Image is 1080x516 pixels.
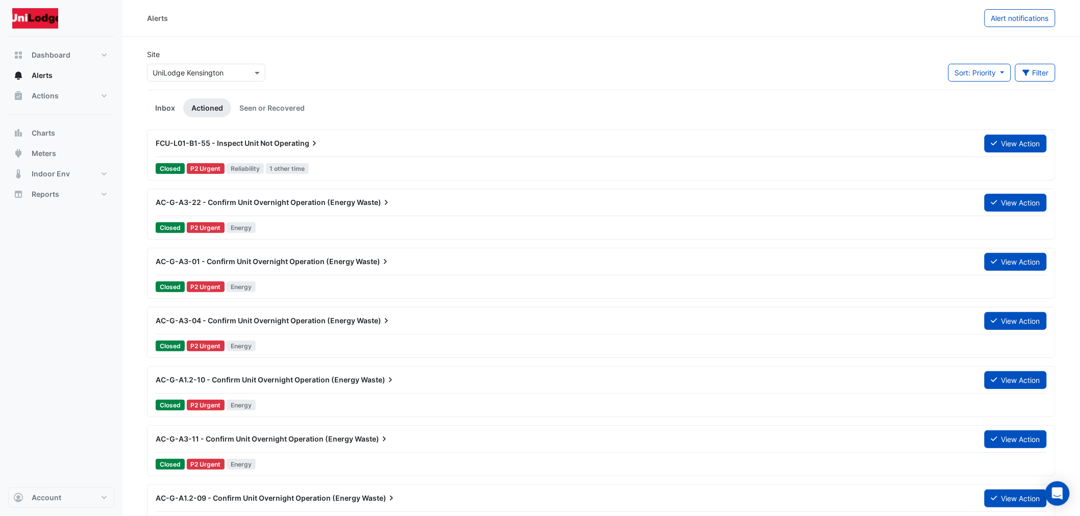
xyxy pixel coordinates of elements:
app-icon: Dashboard [13,50,23,60]
button: Alerts [8,65,114,86]
button: View Action [985,135,1047,152]
span: AC-G-A1.2-10 - Confirm Unit Overnight Operation (Energy [156,375,359,384]
div: P2 Urgent [187,222,225,233]
div: P2 Urgent [187,459,225,470]
span: Closed [156,341,185,351]
div: P2 Urgent [187,341,225,351]
button: Reports [8,184,114,204]
span: Meters [32,148,56,159]
span: Actions [32,91,59,101]
span: AC-G-A3-01 - Confirm Unit Overnight Operation (Energy [156,257,354,266]
div: P2 Urgent [187,281,225,292]
app-icon: Meters [13,148,23,159]
span: FCU-L01-B1-55 - Inspect Unit Not [156,139,273,147]
span: Energy [227,281,256,292]
span: AC-G-A1.2-09 - Confirm Unit Overnight Operation (Energy [156,494,360,502]
img: Company Logo [12,8,58,29]
span: Charts [32,128,55,138]
span: Energy [227,459,256,470]
button: Indoor Env [8,164,114,184]
span: AC-G-A3-22 - Confirm Unit Overnight Operation (Energy [156,198,355,207]
span: Closed [156,281,185,292]
span: Dashboard [32,50,70,60]
button: Account [8,487,114,508]
span: Energy [227,222,256,233]
span: Reliability [227,163,264,174]
span: Account [32,493,61,503]
span: Waste) [355,434,389,444]
app-icon: Indoor Env [13,169,23,179]
span: Energy [227,400,256,410]
button: Charts [8,123,114,143]
app-icon: Alerts [13,70,23,81]
div: Open Intercom Messenger [1045,481,1070,506]
app-icon: Actions [13,91,23,101]
span: Indoor Env [32,169,70,179]
span: AC-G-A3-04 - Confirm Unit Overnight Operation (Energy [156,316,355,325]
span: Reports [32,189,59,199]
button: View Action [985,371,1047,389]
button: Dashboard [8,45,114,65]
span: Operating [274,138,320,148]
button: View Action [985,194,1047,212]
span: Waste) [361,375,396,385]
app-icon: Charts [13,128,23,138]
button: Sort: Priority [948,64,1011,82]
span: Waste) [356,256,390,267]
a: Inbox [147,98,183,117]
span: Closed [156,459,185,470]
button: Actions [8,86,114,106]
span: Alert notifications [991,14,1049,22]
span: AC-G-A3-11 - Confirm Unit Overnight Operation (Energy [156,434,353,443]
span: Closed [156,400,185,410]
span: Waste) [357,197,391,208]
button: Filter [1015,64,1056,82]
div: P2 Urgent [187,400,225,410]
button: View Action [985,253,1047,271]
button: Alert notifications [985,9,1056,27]
button: View Action [985,430,1047,448]
span: Alerts [32,70,53,81]
span: Closed [156,222,185,233]
button: View Action [985,489,1047,507]
a: Seen or Recovered [231,98,313,117]
span: Waste) [362,493,397,503]
button: Meters [8,143,114,164]
div: Alerts [147,13,168,23]
span: Sort: Priority [955,68,996,77]
span: Waste) [357,316,391,326]
div: P2 Urgent [187,163,225,174]
button: View Action [985,312,1047,330]
span: Closed [156,163,185,174]
a: Actioned [183,98,231,117]
span: Energy [227,341,256,351]
span: 1 other time [266,163,309,174]
label: Site [147,49,160,60]
app-icon: Reports [13,189,23,199]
